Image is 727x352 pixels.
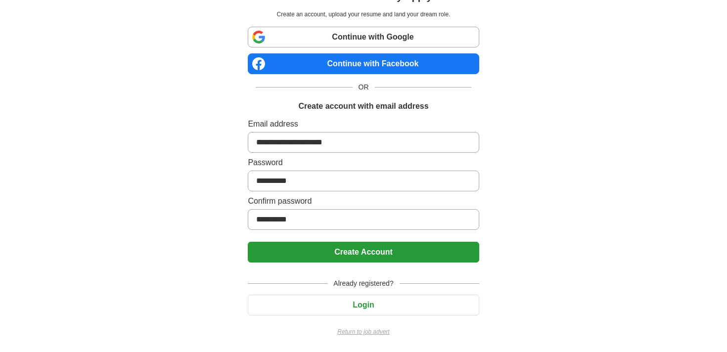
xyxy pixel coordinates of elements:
a: Return to job advert [248,327,479,336]
p: Create an account, upload your resume and land your dream role. [250,10,477,19]
label: Confirm password [248,195,479,207]
label: Email address [248,118,479,130]
a: Continue with Google [248,27,479,47]
span: OR [353,82,375,92]
label: Password [248,157,479,169]
h1: Create account with email address [298,100,428,112]
a: Continue with Facebook [248,53,479,74]
button: Create Account [248,242,479,263]
span: Already registered? [327,278,399,289]
a: Login [248,301,479,309]
button: Login [248,295,479,315]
